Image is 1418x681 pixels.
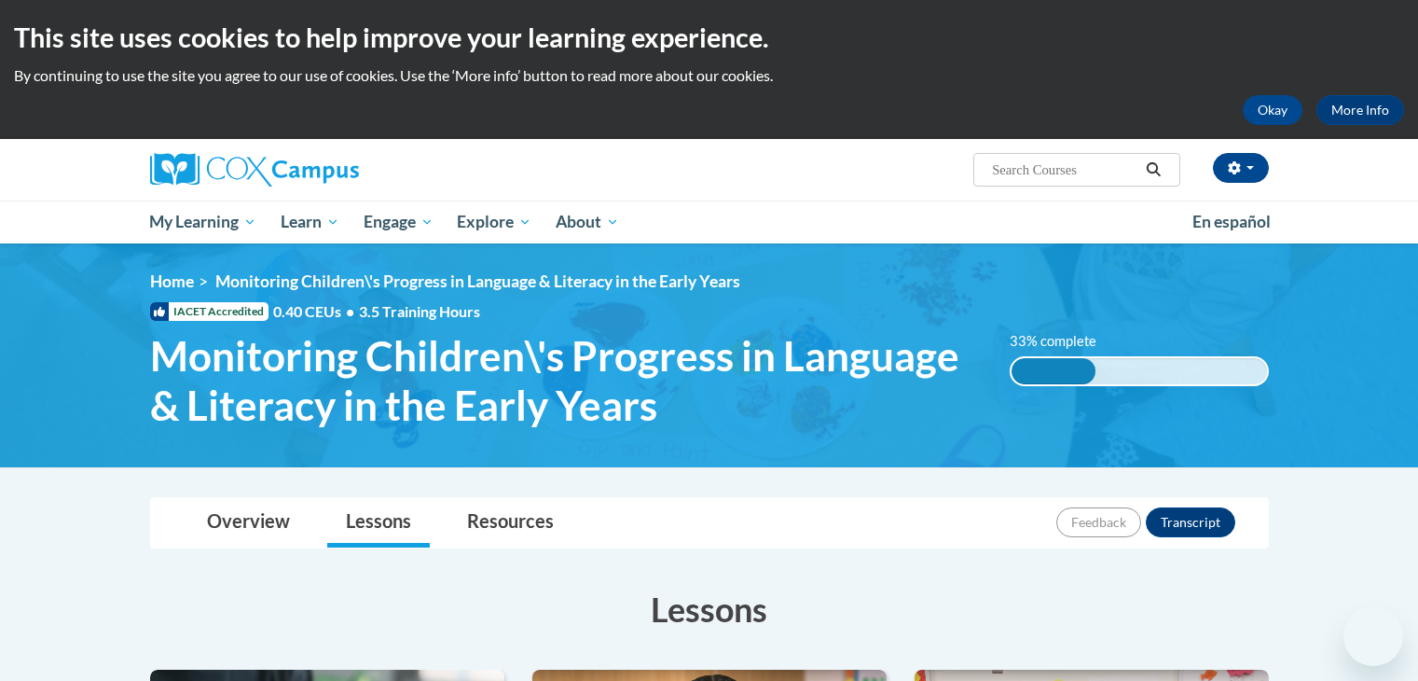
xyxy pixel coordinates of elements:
button: Account Settings [1213,153,1269,183]
a: Cox Campus [150,153,504,187]
button: Transcript [1146,507,1235,537]
a: About [544,201,631,243]
a: My Learning [138,201,269,243]
span: Learn [281,211,339,233]
h3: Lessons [150,586,1269,632]
span: 3.5 Training Hours [359,302,480,320]
span: En español [1192,212,1271,231]
a: Home [150,271,194,291]
span: My Learning [149,211,256,233]
a: More Info [1316,95,1404,125]
button: Feedback [1056,507,1141,537]
label: 33% complete [1010,331,1117,352]
span: Monitoring Children\'s Progress in Language & Literacy in the Early Years [150,331,983,430]
span: Explore [457,211,531,233]
button: Search [1139,159,1167,181]
span: About [556,211,619,233]
h2: This site uses cookies to help improve your learning experience. [14,19,1404,56]
a: Learn [268,201,351,243]
a: Overview [188,498,309,548]
a: Lessons [327,498,430,548]
img: Cox Campus [150,153,359,187]
a: Resources [448,498,572,548]
p: By continuing to use the site you agree to our use of cookies. Use the ‘More info’ button to read... [14,65,1404,86]
span: • [346,302,354,320]
iframe: Button to launch messaging window [1343,606,1403,666]
button: Okay [1243,95,1302,125]
a: Explore [445,201,544,243]
div: 33% complete [1012,358,1095,384]
div: Main menu [122,201,1297,243]
span: Monitoring Children\'s Progress in Language & Literacy in the Early Years [215,271,740,291]
span: Engage [364,211,434,233]
span: IACET Accredited [150,302,268,321]
input: Search Courses [990,159,1139,181]
span: 0.40 CEUs [273,301,359,322]
a: En español [1180,202,1283,242]
a: Engage [351,201,446,243]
